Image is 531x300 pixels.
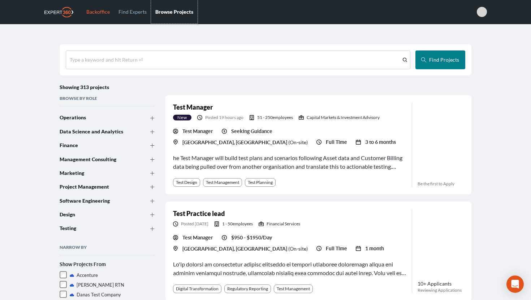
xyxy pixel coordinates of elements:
[227,286,268,292] div: Regulatory Reporting
[60,180,155,194] button: Project Management
[60,111,155,124] button: Operations
[150,213,155,217] svg: icon
[173,129,178,134] svg: icon
[182,246,287,252] span: [GEOGRAPHIC_DATA], [GEOGRAPHIC_DATA]
[60,156,135,162] div: Management Consulting
[70,56,143,63] div: Type a keyword and hit Return ⏎
[44,7,73,17] img: Expert360
[205,115,243,120] span: 19 hours ago
[231,234,272,241] span: $950 - $1950/Day
[70,273,74,278] svg: icon
[418,280,464,287] span: 10+ Applicants
[288,139,308,145] span: ( On-site )
[70,292,121,297] span: Danas Test Company
[356,246,361,251] svg: icon
[173,209,225,217] a: Test Practice lead
[267,221,300,227] span: Financial Services
[176,286,219,292] div: Digital Transformation
[60,143,135,148] div: Finance
[150,116,155,120] svg: icon
[222,221,253,227] span: 1 - 50 employees
[173,154,406,171] div: he Test Manager will build test plans and scenarios following Asset data and Customer Billing dat...
[150,158,155,162] svg: icon
[307,115,380,120] span: Capital Markets & Investment Advisory
[177,115,187,120] span: New
[403,58,407,62] svg: icon
[60,83,109,92] h4: Showing 313 projects
[249,115,254,120] svg: icon
[60,184,135,189] div: Project Management
[60,244,155,255] h2: Narrow By
[60,212,135,217] div: Design
[60,261,106,267] strong: Show Projects From
[326,245,347,252] span: Full Time
[421,57,426,62] svg: icon
[150,199,155,203] svg: icon
[418,287,464,293] span: Reviewing Applications
[299,115,304,120] svg: icon
[173,221,178,226] svg: icon
[173,246,178,251] svg: icon
[60,166,155,180] button: Marketing
[477,7,487,17] span: Esmeralda
[316,246,321,251] svg: icon
[150,144,155,148] svg: icon
[259,221,264,226] svg: icon
[60,198,135,203] div: Software Engineering
[60,194,155,207] button: Software Engineering
[173,260,406,277] div: Lo'ip dolorsi am consectetur adipisc elitseddo ei tempori utlaboree doloremagn aliqua eni adminim...
[60,226,135,231] div: Testing
[150,227,155,231] svg: icon
[150,185,155,189] svg: icon
[222,129,227,134] svg: icon
[248,180,273,185] div: Test Planning
[150,130,155,134] svg: icon
[257,115,293,120] span: 51 - 250 employees
[197,115,202,120] svg: icon
[60,152,155,166] button: Management Consulting
[70,272,98,278] span: Accenture
[70,283,74,287] svg: icon
[231,128,272,135] span: Seeking Guidance
[182,128,213,135] span: Test Manager
[277,286,310,292] div: Test Management
[181,221,194,226] span: Posted
[356,140,361,145] svg: icon
[326,138,347,146] span: Full Time
[165,95,472,194] a: Test ManagerNewPosted 19 hours ago51 - 250employeesCapital Markets & Investment AdvisoryTest Mana...
[214,221,219,226] svg: icon
[506,275,524,293] div: Open Intercom Messenger
[60,115,135,120] div: Operations
[60,171,135,176] div: Marketing
[206,180,239,185] div: Test Management
[429,57,459,63] span: Find Projects
[60,95,155,106] h2: Browse By Role
[181,221,208,227] span: [DATE]
[60,125,155,138] button: Data Science and Analytics
[150,171,155,176] svg: icon
[70,293,74,297] svg: icon
[60,138,155,152] button: Finance
[173,235,178,240] svg: icon
[182,140,287,145] span: [GEOGRAPHIC_DATA], [GEOGRAPHIC_DATA]
[288,246,308,252] span: ( On-site )
[316,140,321,145] svg: icon
[173,140,178,145] svg: icon
[60,129,135,134] div: Data Science and Analytics
[173,103,213,111] a: Test Manager
[222,235,227,240] svg: icon
[415,50,465,69] button: Find Projects
[205,115,218,120] span: Posted
[365,138,396,146] span: 3 to 6 months
[182,234,213,241] span: Test Manager
[176,180,197,185] div: Test Design
[418,181,464,187] span: Be the first to Apply
[365,245,384,252] span: 1 month
[70,282,124,288] span: [PERSON_NAME] RTN
[60,208,155,221] button: Design
[60,221,155,235] button: Testing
